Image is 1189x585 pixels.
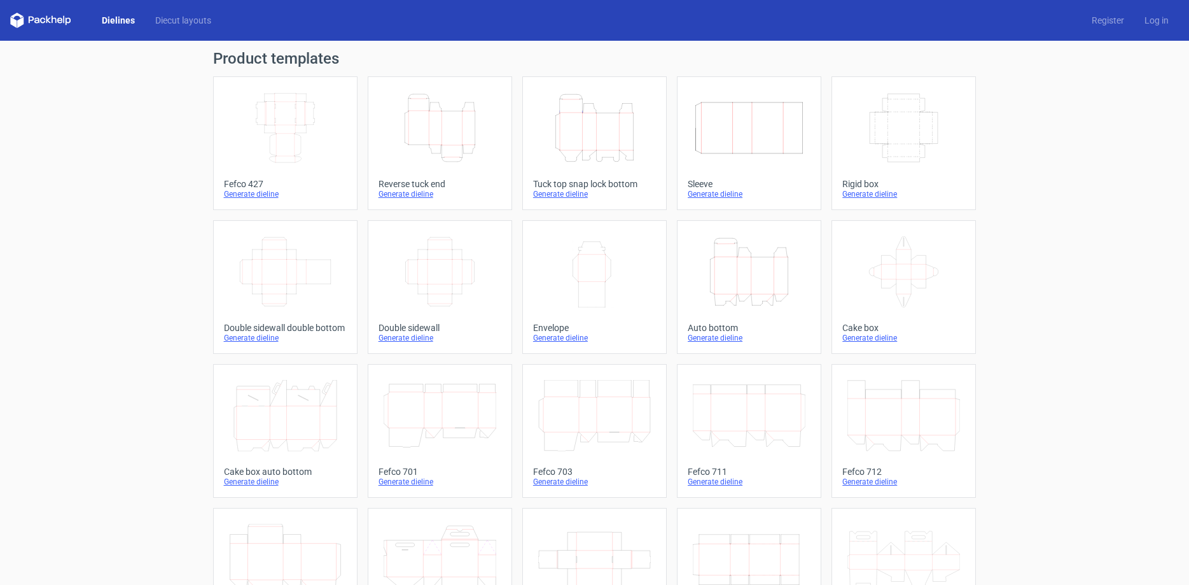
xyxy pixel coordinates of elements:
a: Diecut layouts [145,14,221,27]
div: Double sidewall double bottom [224,323,347,333]
div: Auto bottom [688,323,810,333]
div: Generate dieline [533,333,656,343]
a: Register [1081,14,1134,27]
a: Auto bottomGenerate dieline [677,220,821,354]
div: Generate dieline [533,189,656,199]
div: Cake box auto bottom [224,467,347,477]
div: Generate dieline [688,189,810,199]
div: Generate dieline [688,333,810,343]
div: Sleeve [688,179,810,189]
div: Reverse tuck end [379,179,501,189]
div: Fefco 427 [224,179,347,189]
a: Fefco 712Generate dieline [831,364,976,498]
h1: Product templates [213,51,977,66]
div: Generate dieline [842,333,965,343]
a: Log in [1134,14,1179,27]
a: Fefco 711Generate dieline [677,364,821,498]
div: Double sidewall [379,323,501,333]
a: Fefco 701Generate dieline [368,364,512,498]
div: Generate dieline [842,189,965,199]
a: Tuck top snap lock bottomGenerate dieline [522,76,667,210]
div: Generate dieline [688,477,810,487]
div: Cake box [842,323,965,333]
a: SleeveGenerate dieline [677,76,821,210]
a: Dielines [92,14,145,27]
div: Fefco 703 [533,467,656,477]
a: Cake boxGenerate dieline [831,220,976,354]
a: Rigid boxGenerate dieline [831,76,976,210]
div: Rigid box [842,179,965,189]
div: Generate dieline [224,477,347,487]
div: Generate dieline [379,333,501,343]
div: Generate dieline [224,333,347,343]
a: Fefco 703Generate dieline [522,364,667,498]
a: EnvelopeGenerate dieline [522,220,667,354]
div: Generate dieline [224,189,347,199]
div: Generate dieline [379,477,501,487]
div: Tuck top snap lock bottom [533,179,656,189]
div: Fefco 712 [842,467,965,477]
a: Double sidewallGenerate dieline [368,220,512,354]
div: Fefco 711 [688,467,810,477]
div: Generate dieline [842,477,965,487]
div: Fefco 701 [379,467,501,477]
a: Cake box auto bottomGenerate dieline [213,364,358,498]
a: Reverse tuck endGenerate dieline [368,76,512,210]
div: Envelope [533,323,656,333]
div: Generate dieline [379,189,501,199]
div: Generate dieline [533,477,656,487]
a: Double sidewall double bottomGenerate dieline [213,220,358,354]
a: Fefco 427Generate dieline [213,76,358,210]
